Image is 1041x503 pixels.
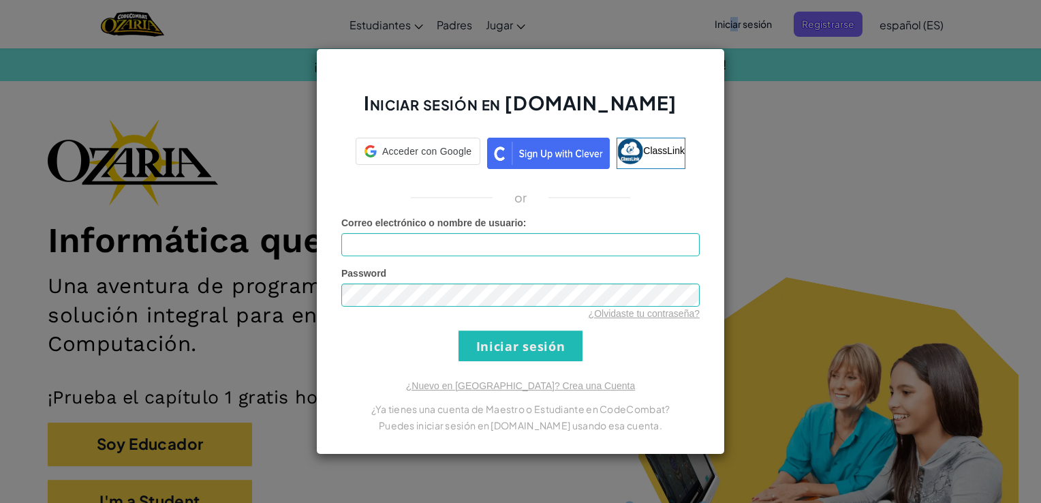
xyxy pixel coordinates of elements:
p: or [514,189,527,206]
h2: Iniciar sesión en [DOMAIN_NAME] [341,90,700,129]
span: Acceder con Google [382,144,471,158]
a: ¿Olvidaste tu contraseña? [589,308,700,319]
span: Correo electrónico o nombre de usuario [341,217,523,228]
img: classlink-logo-small.png [617,138,643,164]
span: Password [341,268,386,279]
label: : [341,216,527,230]
span: ClassLink [643,145,685,156]
div: Acceder con Google [356,138,480,165]
p: ¿Ya tienes una cuenta de Maestro o Estudiante en CodeCombat? [341,401,700,417]
a: Acceder con Google [356,138,480,169]
input: Iniciar sesión [459,331,582,361]
img: clever_sso_button@2x.png [487,138,610,169]
p: Puedes iniciar sesión en [DOMAIN_NAME] usando esa cuenta. [341,417,700,433]
a: ¿Nuevo en [GEOGRAPHIC_DATA]? Crea una Cuenta [406,380,635,391]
